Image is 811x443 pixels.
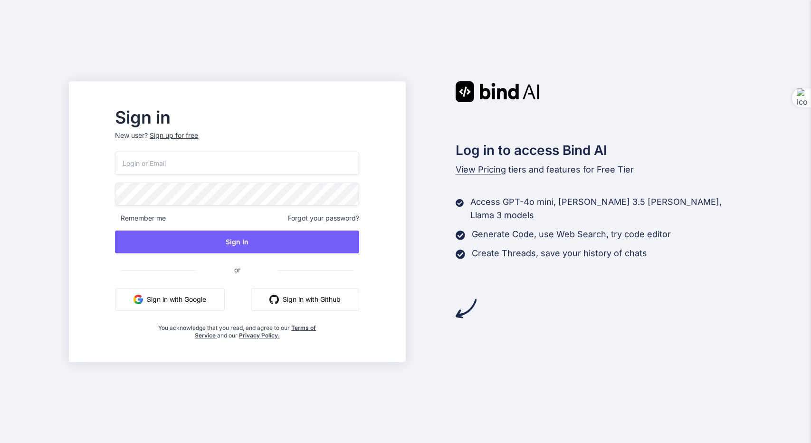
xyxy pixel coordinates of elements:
p: Generate Code, use Web Search, try code editor [472,228,671,241]
div: Sign up for free [150,131,198,140]
img: google [134,295,143,304]
button: Sign in with Github [251,288,359,311]
img: arrow [456,298,477,319]
p: tiers and features for Free Tier [456,163,743,176]
h2: Sign in [115,110,359,125]
h2: Log in to access Bind AI [456,140,743,160]
span: Remember me [115,213,166,223]
p: New user? [115,131,359,152]
span: Forgot your password? [288,213,359,223]
a: Privacy Policy. [239,332,280,339]
div: You acknowledge that you read, and agree to our and our [156,318,319,339]
span: or [196,258,278,281]
button: Sign In [115,231,359,253]
p: Create Threads, save your history of chats [472,247,647,260]
img: Bind AI logo [456,81,539,102]
a: Terms of Service [195,324,316,339]
button: Sign in with Google [115,288,225,311]
span: View Pricing [456,164,506,174]
p: Access GPT-4o mini, [PERSON_NAME] 3.5 [PERSON_NAME], Llama 3 models [470,195,742,222]
img: github [269,295,279,304]
input: Login or Email [115,152,359,175]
